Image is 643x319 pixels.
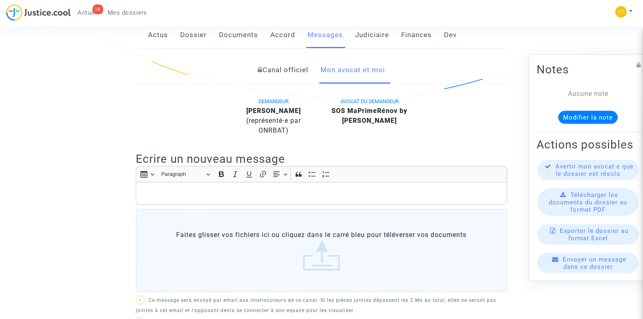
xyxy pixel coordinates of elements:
[401,22,432,49] a: Finances
[108,9,147,16] span: Mes dossiers
[258,57,308,84] a: Canal officiel
[101,7,154,19] a: Mes dossiers
[148,22,168,49] a: Actus
[136,182,507,205] div: Rich Text Editor, main
[77,9,95,16] span: Actus
[71,7,101,19] a: 1KActus
[320,57,385,84] a: Mon avocat et moi
[537,137,639,152] h2: Actions possibles
[219,22,258,49] a: Documents
[180,22,207,49] a: Dossier
[355,22,389,49] a: Judiciaire
[93,4,103,14] div: 1K
[444,22,457,49] a: Dev
[136,166,507,182] div: Editor toolbar
[331,107,407,124] b: SOS MaPrimeRénov by [PERSON_NAME]
[136,295,507,316] p: Ce message sera envoyé par email aux interlocuteurs de ce canal. Si les pièces jointes dépassent ...
[615,6,627,18] img: 84a266a8493598cb3cce1313e02c3431
[157,168,214,181] button: Paragraph
[307,22,343,49] a: Messages
[259,98,289,104] span: DEMANDEUR
[558,111,618,124] button: Modifier la note
[136,152,507,166] h2: Ecrire un nouveau message
[246,107,301,115] b: [PERSON_NAME]
[563,256,626,270] span: Envoyer un message dans ce dossier
[555,163,634,177] span: Avertir mon avocat·e que le dossier est résolu
[161,169,203,179] span: Paragraph
[246,117,301,134] span: (représenté·e par ONRBAT)
[537,62,639,77] h2: Notes
[6,4,71,21] img: jc-logo.svg
[270,22,295,49] a: Accord
[139,298,141,303] span: ?
[340,98,399,104] span: AVOCAT DU DEMANDEUR
[549,191,627,213] span: Télécharger les documents du dossier au format PDF
[549,89,627,99] div: Aucune note
[560,227,628,242] span: Exporter le dossier au format Excel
